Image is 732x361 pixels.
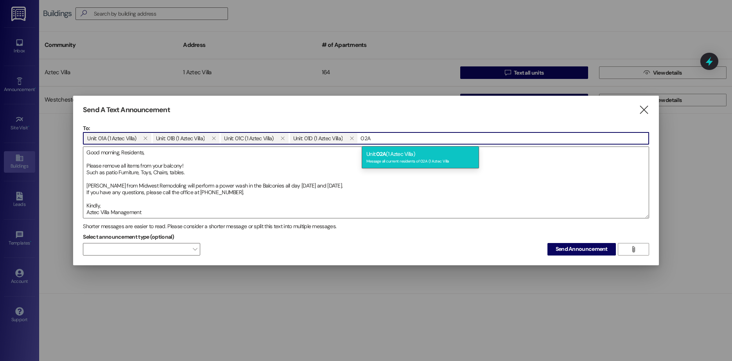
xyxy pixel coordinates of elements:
div: Unit: (1 Aztec Villa) [362,146,479,168]
i:  [630,246,636,252]
button: Unit: 01A (1 Aztec Villa) [140,133,151,143]
i:  [212,135,216,141]
i:  [350,135,354,141]
i:  [639,106,649,114]
button: Unit: 01C (1 Aztec Villa) [277,133,289,143]
span: 02A [376,150,386,157]
button: Unit: 01B (1 Aztec Villa) [208,133,219,143]
input: Type to select the units, buildings, or communities you want to message. (e.g. 'Unit 1A', 'Buildi... [358,132,649,144]
div: Good morning, Residents, Please remove all items from your balcony! Such as patio Furniture, Toys... [83,147,649,218]
div: Message all current residents of 02A (1 Aztec Villa [366,157,474,164]
span: Send Announcement [556,245,608,253]
i:  [143,135,147,141]
span: Unit: 01A (1 Aztec Villa) [87,133,136,143]
span: Unit: 01C (1 Aztec Villa) [224,133,274,143]
span: Unit: 01B (1 Aztec Villa) [156,133,205,143]
i:  [280,135,285,141]
button: Unit: 01D (1 Aztec Villa) [346,133,357,143]
button: Send Announcement [547,243,616,256]
textarea: Good morning, Residents, Please remove all items from your balcony! Such as patio Furniture, Toys... [83,147,649,218]
h3: Send A Text Announcement [83,105,170,114]
div: Shorter messages are easier to read. Please consider a shorter message or split this text into mu... [83,222,649,231]
label: Select announcement type (optional) [83,231,174,243]
span: Unit: 01D (1 Aztec Villa) [293,133,343,143]
p: To: [83,124,649,132]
